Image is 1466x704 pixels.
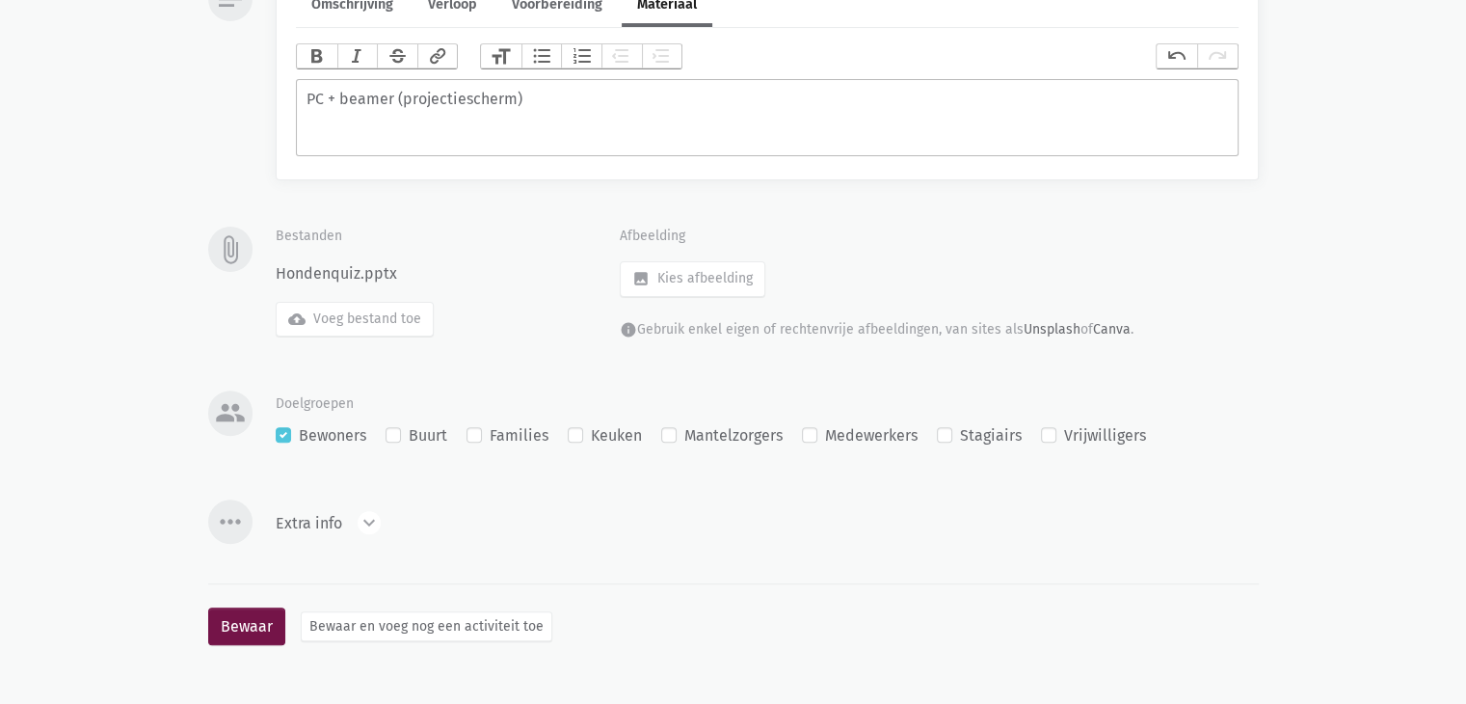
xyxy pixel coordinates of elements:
button: Redo [1197,44,1238,69]
button: Bold [297,44,337,69]
button: Italic [337,44,378,69]
label: Keuken [591,423,642,448]
label: Voeg bestand toe [276,302,434,337]
i: image [632,270,650,287]
button: Heading [481,44,521,69]
div: expand_more Extra info [276,507,396,542]
i: expand_more [358,511,381,534]
label: Medewerkers [825,423,918,448]
a: Bewaar en voeg nog een activiteit toe [301,611,552,641]
button: Link [417,44,458,69]
label: Kies afbeelding [620,261,765,296]
i: cloud_upload [288,311,306,328]
label: Buurt [409,423,447,448]
label: Doelgroepen [276,393,354,415]
label: Mantelzorgers [684,423,783,448]
i: more_horiz [215,506,246,537]
div: Extra info [276,511,342,541]
a: Canva [1093,321,1131,338]
label: Stagiairs [960,423,1022,448]
button: Undo [1157,44,1197,69]
label: Vrijwilligers [1064,423,1146,448]
label: Families [490,423,548,448]
button: Bewaar [208,608,285,646]
div: PC + beamer (projectiescherm) [307,87,1228,112]
button: Decrease Level [601,44,642,69]
button: Strikethrough [377,44,417,69]
i: info [620,321,637,338]
i: attach_file [215,234,246,265]
div: Gebruik enkel eigen of rechtenvrije afbeeldingen, van sites als of . [620,320,1259,339]
button: Increase Level [642,44,682,69]
div: Afbeelding [620,227,1259,246]
button: Bullets [521,44,562,69]
label: Bewoners [299,423,366,448]
div: Bestanden [276,227,571,246]
button: Numbers [561,44,601,69]
i: group [215,397,246,428]
a: Unsplash [1024,321,1080,338]
div: Hondenquiz.pptx [276,261,571,286]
